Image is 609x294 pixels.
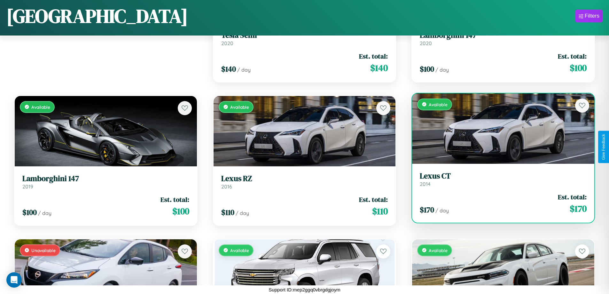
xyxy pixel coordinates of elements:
[420,31,587,40] h3: Lamborghini 147
[221,31,388,46] a: Tesla Semi2020
[221,183,232,190] span: 2016
[6,272,22,288] div: Open Intercom Messenger
[221,207,234,218] span: $ 110
[420,64,434,74] span: $ 100
[575,10,603,22] button: Filters
[230,248,249,253] span: Available
[221,31,388,40] h3: Tesla Semi
[420,171,587,187] a: Lexus CT2014
[372,205,388,218] span: $ 110
[420,204,434,215] span: $ 170
[22,174,189,190] a: Lamborghini 1472019
[6,3,188,29] h1: [GEOGRAPHIC_DATA]
[429,248,448,253] span: Available
[172,205,189,218] span: $ 100
[370,61,388,74] span: $ 140
[558,52,587,61] span: Est. total:
[221,64,236,74] span: $ 140
[221,40,233,46] span: 2020
[420,171,587,181] h3: Lexus CT
[31,104,50,110] span: Available
[420,40,432,46] span: 2020
[359,52,388,61] span: Est. total:
[585,13,599,19] div: Filters
[22,183,33,190] span: 2019
[570,202,587,215] span: $ 170
[230,104,249,110] span: Available
[558,192,587,202] span: Est. total:
[420,31,587,46] a: Lamborghini 1472020
[601,134,606,160] div: Give Feedback
[420,181,431,187] span: 2014
[221,174,388,183] h3: Lexus RZ
[236,210,249,216] span: / day
[221,174,388,190] a: Lexus RZ2016
[22,174,189,183] h3: Lamborghini 147
[570,61,587,74] span: $ 100
[429,102,448,107] span: Available
[160,195,189,204] span: Est. total:
[237,67,251,73] span: / day
[359,195,388,204] span: Est. total:
[38,210,51,216] span: / day
[269,285,340,294] p: Support ID: mep2ggq0vbrgdgjoym
[435,207,449,214] span: / day
[31,248,56,253] span: Unavailable
[435,67,449,73] span: / day
[22,207,37,218] span: $ 100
